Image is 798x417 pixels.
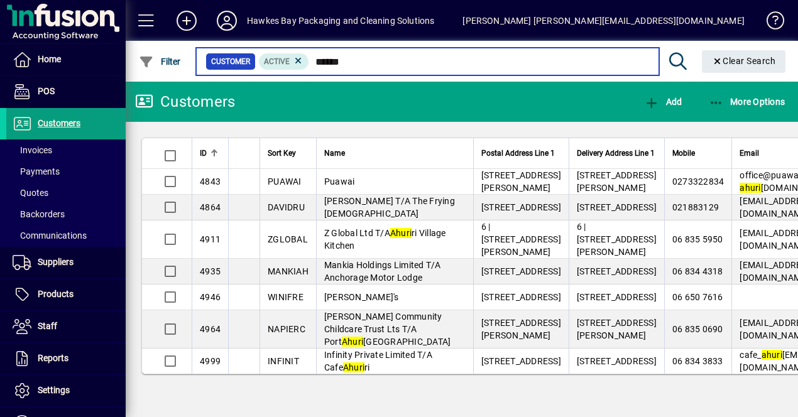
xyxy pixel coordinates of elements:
a: Staff [6,311,126,342]
div: Mobile [672,146,724,160]
span: Delivery Address Line 1 [577,146,655,160]
button: Add [641,90,685,113]
em: Ahuri [390,228,412,238]
span: Payments [13,166,60,176]
span: Quotes [13,188,48,198]
span: Filter [139,57,181,67]
span: 4999 [200,356,221,366]
span: 06 835 5950 [672,234,723,244]
span: Products [38,289,74,299]
span: Clear Search [712,56,776,66]
span: 06 834 4318 [672,266,723,276]
a: Quotes [6,182,126,203]
span: [STREET_ADDRESS] [577,266,657,276]
button: More Options [706,90,789,113]
span: 021883129 [672,202,719,212]
span: WINIFRE [268,292,303,302]
span: Reports [38,353,68,363]
em: Ahuri [342,337,363,347]
span: Postal Address Line 1 [481,146,555,160]
span: 4864 [200,202,221,212]
span: Communications [13,230,87,241]
span: Active [264,57,290,66]
span: 6 | [STREET_ADDRESS][PERSON_NAME] [481,222,561,257]
span: Email [740,146,759,160]
span: Mankia Holdings Limited T/A Anchorage Motor Lodge [324,260,441,283]
span: Customers [38,118,80,128]
div: [PERSON_NAME] [PERSON_NAME][EMAIL_ADDRESS][DOMAIN_NAME] [462,11,745,31]
span: NAPIERC [268,324,305,334]
span: ID [200,146,207,160]
a: Settings [6,375,126,406]
a: Payments [6,161,126,182]
span: 4946 [200,292,221,302]
span: 0273322834 [672,176,724,187]
em: ahuri [762,350,782,360]
button: Profile [207,9,247,32]
span: PUAWAI [268,176,302,187]
div: ID [200,146,221,160]
span: Invoices [13,145,52,155]
button: Filter [136,50,184,73]
span: Z Global Ltd T/A ri Village Kitchen [324,228,446,251]
mat-chip: Activation Status: Active [259,53,309,70]
a: Invoices [6,139,126,161]
a: Suppliers [6,247,126,278]
span: Mobile [672,146,695,160]
span: [STREET_ADDRESS][PERSON_NAME] [481,318,561,340]
span: 06 650 7616 [672,292,723,302]
span: [STREET_ADDRESS] [577,202,657,212]
span: MANKIAH [268,266,309,276]
span: Infinity Private Limited T/A Cafe ri [324,350,432,372]
span: Backorders [13,209,65,219]
span: Suppliers [38,257,74,267]
a: POS [6,76,126,107]
div: Customers [135,92,235,112]
span: [STREET_ADDRESS][PERSON_NAME] [481,170,561,193]
span: [PERSON_NAME] T/A The Frying [DEMOGRAPHIC_DATA] [324,196,455,219]
a: Home [6,44,126,75]
span: [PERSON_NAME] Community Childcare Trust Lts T/A Port [GEOGRAPHIC_DATA] [324,311,451,347]
span: [STREET_ADDRESS] [577,356,657,366]
span: [PERSON_NAME]'s [324,292,399,302]
span: [STREET_ADDRESS][PERSON_NAME] [577,318,657,340]
span: [STREET_ADDRESS] [481,202,561,212]
span: [STREET_ADDRESS] [481,356,561,366]
span: INFINIT [268,356,299,366]
a: Communications [6,225,126,246]
span: 4964 [200,324,221,334]
span: [STREET_ADDRESS] [481,292,561,302]
span: 06 835 0690 [672,324,723,334]
span: Settings [38,385,70,395]
span: Name [324,146,345,160]
em: Ahuri [343,362,364,372]
span: 06 834 3833 [672,356,723,366]
span: [STREET_ADDRESS] [481,266,561,276]
span: Staff [38,321,57,331]
span: DAVIDRU [268,202,305,212]
span: Sort Key [268,146,296,160]
a: Products [6,279,126,310]
span: [STREET_ADDRESS][PERSON_NAME] [577,170,657,193]
span: More Options [709,97,785,107]
span: 4911 [200,234,221,244]
span: POS [38,86,55,96]
div: Hawkes Bay Packaging and Cleaning Solutions [247,11,435,31]
span: ZGLOBAL [268,234,308,244]
a: Knowledge Base [757,3,782,43]
span: 4935 [200,266,221,276]
button: Clear [702,50,786,73]
span: 6 | [STREET_ADDRESS][PERSON_NAME] [577,222,657,257]
button: Add [167,9,207,32]
div: Name [324,146,466,160]
span: Home [38,54,61,64]
span: Add [644,97,682,107]
em: ahuri [740,183,760,193]
a: Reports [6,343,126,374]
span: Puawai [324,176,355,187]
span: Customer [211,55,250,68]
a: Backorders [6,203,126,225]
span: 4843 [200,176,221,187]
span: [STREET_ADDRESS] [577,292,657,302]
